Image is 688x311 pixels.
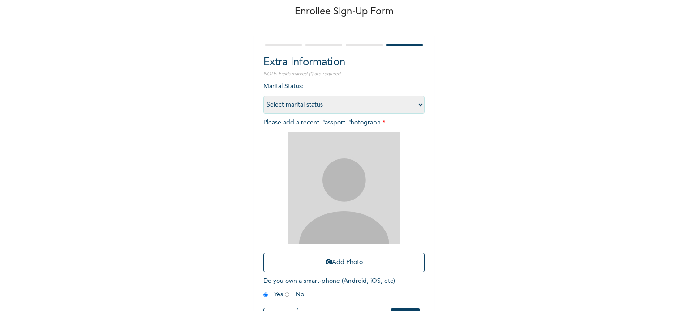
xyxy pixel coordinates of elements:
p: Enrollee Sign-Up Form [295,4,394,19]
button: Add Photo [263,253,425,272]
span: Marital Status : [263,83,425,108]
h2: Extra Information [263,55,425,71]
span: Please add a recent Passport Photograph [263,119,425,277]
span: Do you own a smart-phone (Android, iOS, etc) : Yes No [263,278,397,298]
p: NOTE: Fields marked (*) are required [263,71,425,77]
img: Crop [288,132,400,244]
